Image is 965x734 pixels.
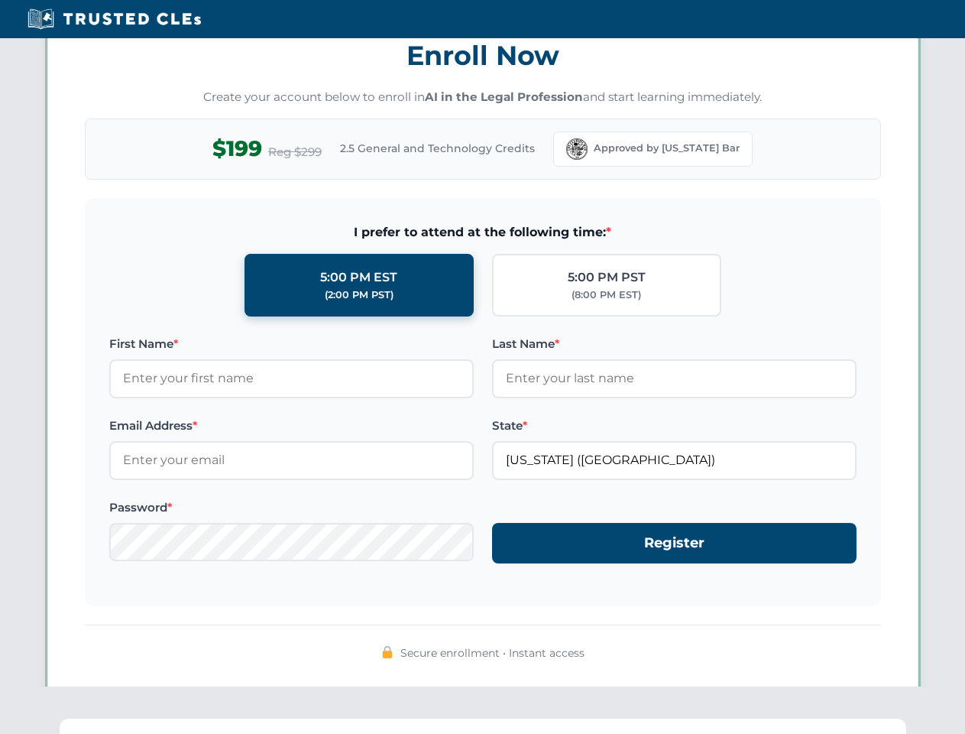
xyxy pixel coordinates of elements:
[23,8,206,31] img: Trusted CLEs
[381,646,393,658] img: 🔒
[85,89,881,106] p: Create your account below to enroll in and start learning immediately.
[109,417,474,435] label: Email Address
[594,141,740,156] span: Approved by [US_STATE] Bar
[492,359,857,398] input: Enter your last name
[492,417,857,435] label: State
[425,89,583,104] strong: AI in the Legal Profession
[85,31,881,80] h3: Enroll Now
[566,138,588,160] img: Florida Bar
[109,222,857,242] span: I prefer to attend at the following time:
[109,335,474,353] label: First Name
[568,268,646,287] div: 5:00 PM PST
[572,287,641,303] div: (8:00 PM EST)
[492,523,857,563] button: Register
[340,140,535,157] span: 2.5 General and Technology Credits
[325,287,393,303] div: (2:00 PM PST)
[492,335,857,353] label: Last Name
[109,359,474,398] input: Enter your first name
[268,143,322,161] span: Reg $299
[400,645,585,661] span: Secure enrollment • Instant access
[109,499,474,517] label: Password
[212,132,262,166] span: $199
[320,268,397,287] div: 5:00 PM EST
[109,441,474,479] input: Enter your email
[492,441,857,479] input: Florida (FL)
